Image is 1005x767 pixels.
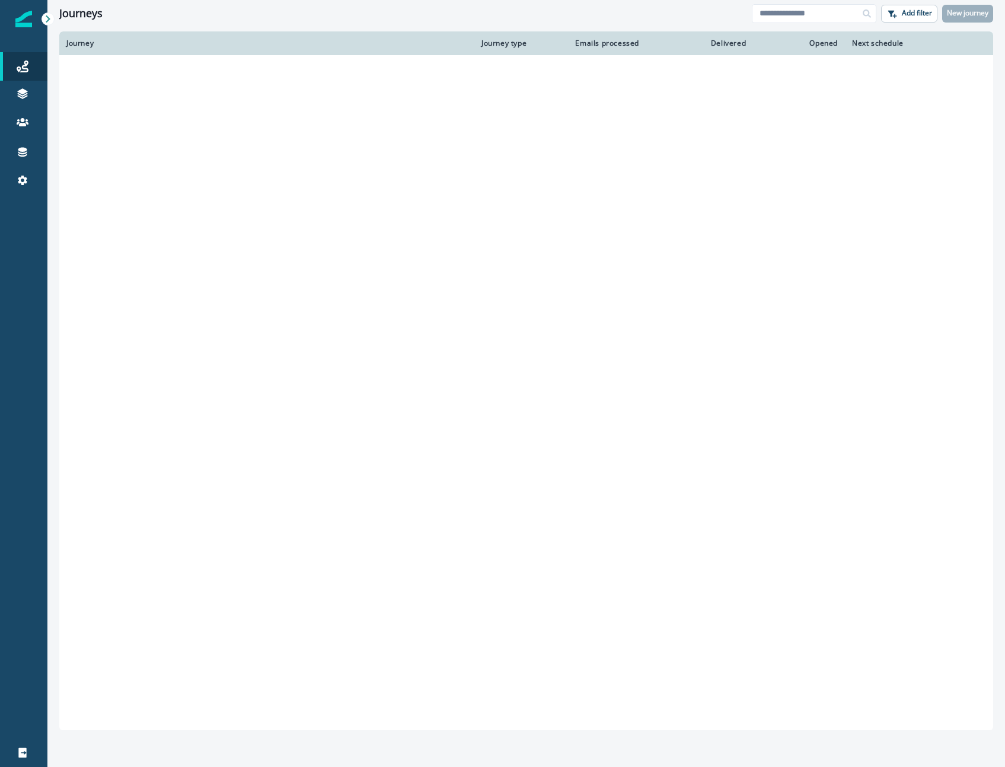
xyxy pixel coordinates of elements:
div: Journey type [481,39,556,48]
div: Journey [66,39,467,48]
h1: Journeys [59,7,103,20]
button: Add filter [881,5,937,23]
p: Add filter [902,9,932,17]
div: Delivered [653,39,746,48]
img: Inflection [15,11,32,27]
div: Next schedule [852,39,956,48]
p: New journey [947,9,988,17]
div: Emails processed [570,39,639,48]
button: New journey [942,5,993,23]
div: Opened [760,39,838,48]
